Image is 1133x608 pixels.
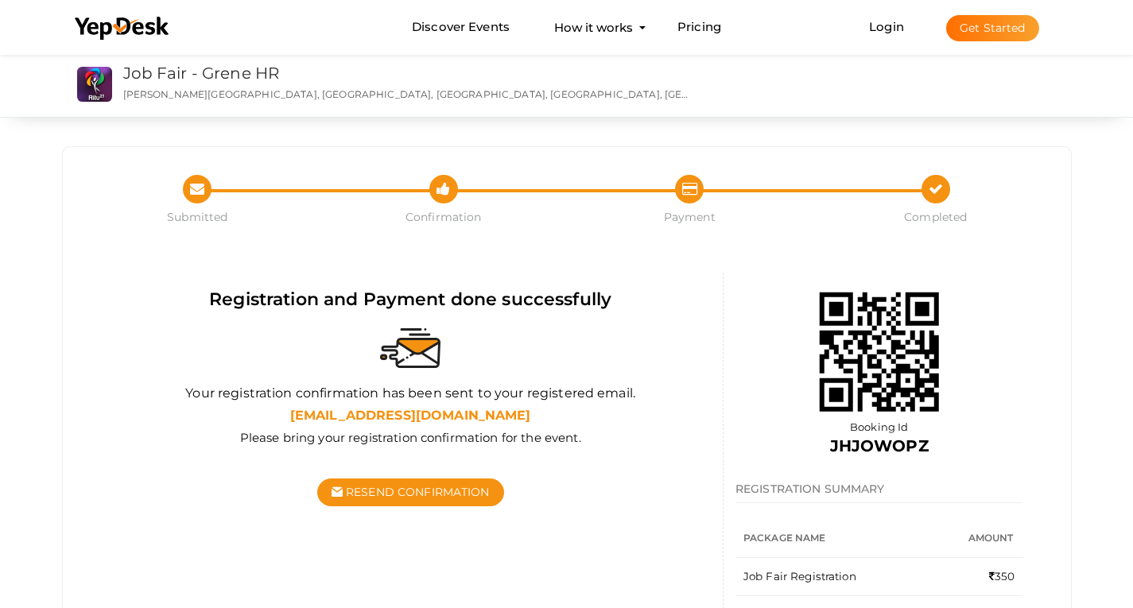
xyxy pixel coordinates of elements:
th: Package Name [735,519,937,558]
div: Registration and Payment done successfully [111,287,711,312]
button: How it works [549,13,638,42]
span: Resend Confirmation [346,485,490,499]
b: JHJOWOPZ [830,436,929,455]
b: [EMAIL_ADDRESS][DOMAIN_NAME] [290,408,531,423]
label: Please bring your registration confirmation for the event. [240,429,581,446]
img: 68eb2c9c46e0fb00017b22d6 [800,273,959,432]
span: REGISTRATION SUMMARY [735,482,885,496]
a: Login [869,19,904,34]
img: CS2O7UHK_small.png [77,67,112,102]
span: Payment [567,209,813,225]
th: Amount [937,519,1023,558]
button: Resend Confirmation [317,478,504,506]
a: Discover Events [412,13,510,42]
p: [PERSON_NAME][GEOGRAPHIC_DATA], [GEOGRAPHIC_DATA], [GEOGRAPHIC_DATA], [GEOGRAPHIC_DATA], [GEOGRAP... [123,87,690,101]
td: Job Fair Registration [735,558,937,596]
a: Job Fair - Grene HR [123,64,280,83]
span: 350 [989,570,1015,583]
span: Confirmation [320,209,567,225]
span: Completed [813,209,1059,225]
img: sent-email.svg [380,328,440,368]
span: Submitted [75,209,321,225]
a: Pricing [677,13,721,42]
label: Your registration confirmation has been sent to your registered email. [185,385,635,403]
span: Booking Id [850,420,908,433]
button: Get Started [946,15,1039,41]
